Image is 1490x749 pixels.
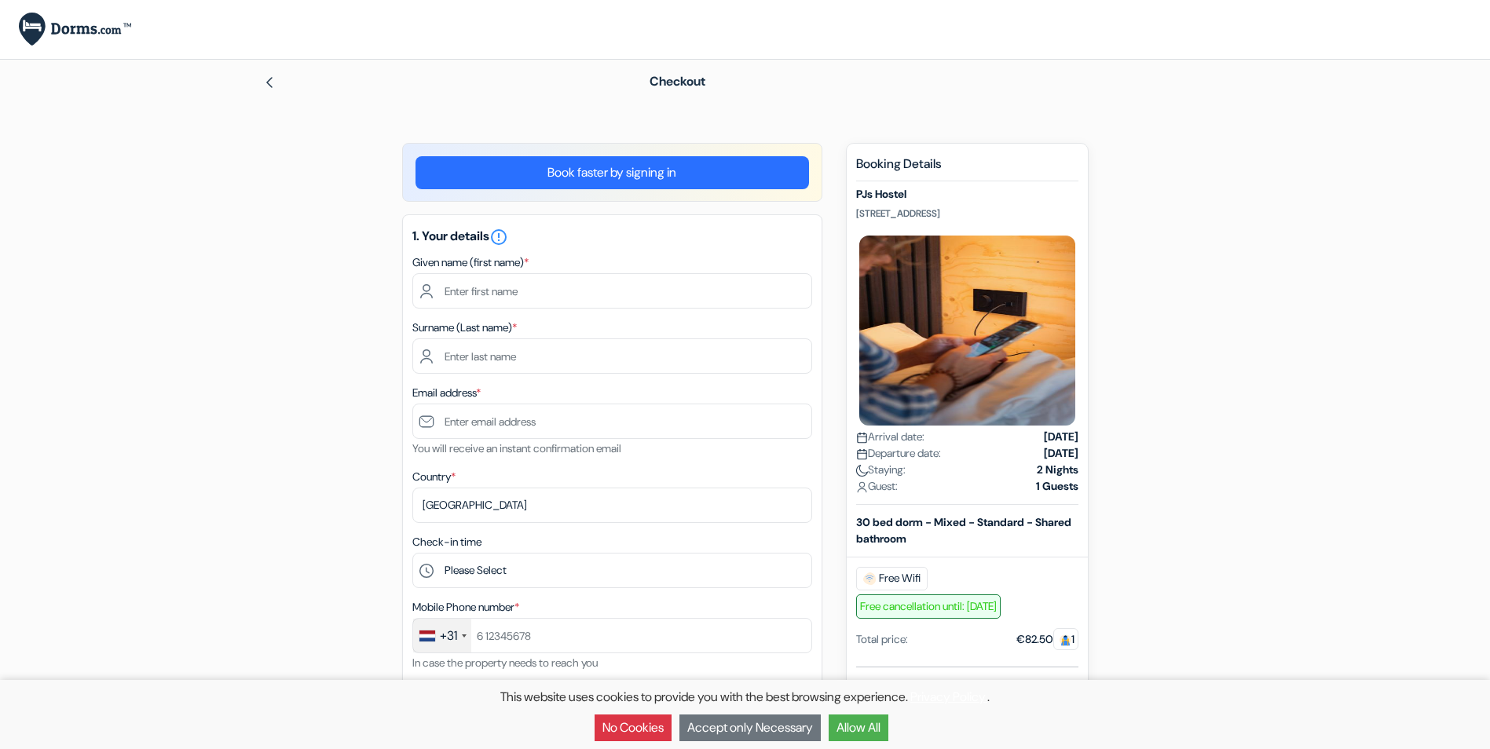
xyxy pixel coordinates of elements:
[856,631,908,648] div: Total price:
[412,656,598,670] small: In case the property needs to reach you
[650,73,705,90] span: Checkout
[412,228,812,247] h5: 1. Your details
[856,462,906,478] span: Staying:
[1036,478,1078,495] strong: 1 Guests
[8,688,1482,707] p: This website uses cookies to provide you with the best browsing experience. .
[856,465,868,477] img: moon.svg
[856,567,928,590] span: Free Wifi
[1037,462,1078,478] strong: 2 Nights
[489,228,508,244] a: error_outline
[416,156,809,189] a: Book faster by signing in
[412,618,812,653] input: 6 12345678
[1044,429,1078,445] strong: [DATE]
[856,448,868,460] img: calendar.svg
[19,13,131,46] img: Dorms.com
[412,320,517,336] label: Surname (Last name)
[1044,445,1078,462] strong: [DATE]
[412,599,519,616] label: Mobile Phone number
[412,404,812,439] input: Enter email address
[1053,628,1078,650] span: 1
[856,432,868,444] img: calendar.svg
[856,156,1078,181] h5: Booking Details
[856,515,1071,546] b: 30 bed dorm - Mixed - Standard - Shared bathroom
[1016,631,1078,648] div: €82.50
[679,714,821,741] button: Accept only Necessary
[856,445,941,462] span: Departure date:
[595,714,672,741] button: No Cookies
[856,594,1001,619] span: Free cancellation until: [DATE]
[863,572,876,585] img: free_wifi.svg
[412,385,481,401] label: Email address
[412,534,481,550] label: Check-in time
[856,478,898,495] span: Guest:
[489,228,508,247] i: error_outline
[440,627,457,645] div: +31
[1060,634,1071,646] img: guest.svg
[412,254,529,271] label: Given name (first name)
[412,338,812,374] input: Enter last name
[412,273,812,309] input: Enter first name
[412,441,621,455] small: You will receive an instant confirmation email
[263,76,276,89] img: left_arrow.svg
[413,619,471,652] div: Netherlands (Nederland): +31
[829,714,888,741] button: Allow All
[856,207,1078,220] p: [STREET_ADDRESS]
[856,481,868,493] img: user_icon.svg
[856,188,1078,201] h5: PJs Hostel
[412,469,456,485] label: Country
[856,429,924,445] span: Arrival date:
[910,689,987,705] a: Privacy Policy.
